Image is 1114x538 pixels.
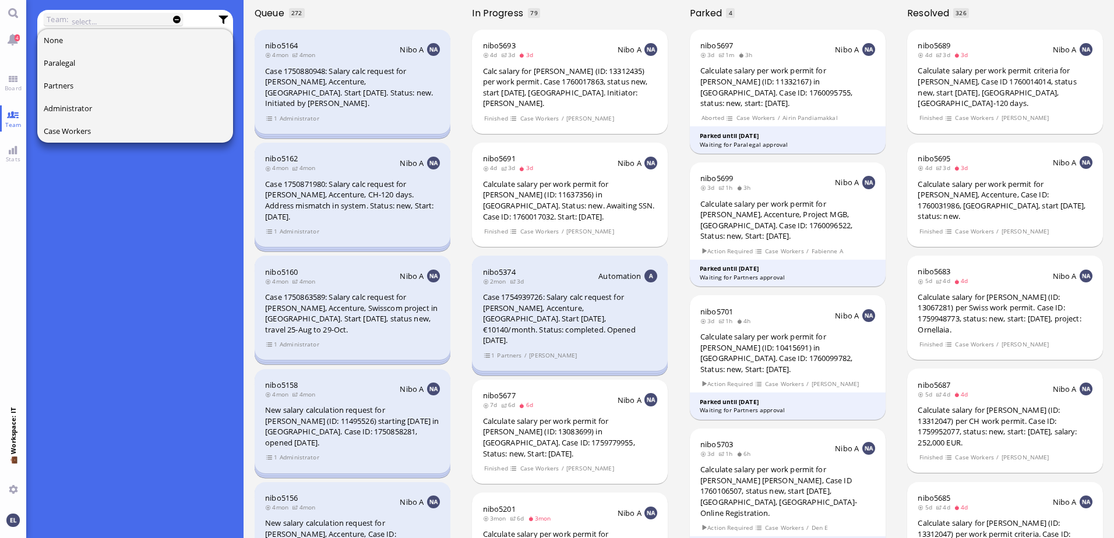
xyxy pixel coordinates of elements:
div: Calc salary for [PERSON_NAME] (ID: 13312435) per work permit. Case 1760017863, status new, start ... [483,66,658,109]
img: NA [1080,495,1092,508]
div: Parked until [DATE] [700,132,875,140]
span: 4d [954,503,972,511]
span: Case Workers [764,246,804,256]
span: Nibo A [1053,384,1077,394]
button: Partners [37,75,233,97]
img: NA [427,270,440,282]
span: view 1 items [266,452,278,462]
span: 3h [738,51,756,59]
span: 4mon [292,503,319,511]
span: 4d [954,390,972,398]
span: Case Workers [520,463,559,473]
span: Finished [919,452,943,462]
span: Partners [497,351,522,360]
span: Nibo A [618,395,641,405]
span: view 1 items [266,339,278,349]
span: 3mon [483,514,510,522]
a: nibo5683 [918,266,950,277]
span: 6d [519,401,537,409]
span: Case Workers [520,226,559,236]
span: Action Required [701,246,753,256]
a: nibo5201 [483,504,516,514]
span: 1m [718,51,738,59]
span: Case Workers [955,113,995,123]
a: nibo5701 [700,306,733,317]
span: 3d [700,183,718,192]
div: Case 1750863589: Salary calc request for [PERSON_NAME], Accenture, Swisscom project in [GEOGRAPHI... [265,292,440,335]
div: Waiting for Partners approval [700,273,875,282]
span: Case Workers [520,114,559,123]
span: Automation [598,271,641,281]
span: nibo5697 [700,40,733,51]
span: 4mon [265,503,292,511]
span: 4d [954,277,972,285]
span: 3d [501,51,519,59]
span: Nibo A [1053,271,1077,281]
span: 3d [519,164,537,172]
span: nibo5685 [918,493,950,503]
span: nibo5693 [483,40,516,51]
div: Calculate salary for [PERSON_NAME] (ID: 13067281) per Swiss work permit. Case ID: 1759948773, sta... [918,292,1092,335]
span: Finished [484,463,508,473]
a: nibo5695 [918,153,950,164]
span: / [806,379,809,389]
label: Team: [47,13,68,26]
a: nibo5703 [700,439,733,449]
span: / [561,226,565,236]
span: Queue [255,6,288,20]
img: NA [1080,43,1092,56]
span: 6h [736,449,755,458]
div: Calculate salary per work permit for [PERSON_NAME] (ID: 13083699) in [GEOGRAPHIC_DATA]. Case ID: ... [483,416,658,459]
span: 1h [718,317,736,325]
span: [PERSON_NAME] [1001,452,1049,462]
button: Administrator [37,97,233,120]
img: You [6,514,19,526]
span: Airin Pandiamakkal [782,113,838,123]
span: [PERSON_NAME] [1001,226,1049,236]
span: / [777,113,781,123]
span: Nibo A [400,384,424,394]
span: 4d [936,503,954,511]
span: Finished [919,226,943,236]
span: Parked [690,6,726,20]
span: 3d [936,51,954,59]
span: view 1 items [484,351,495,360]
span: / [996,226,1000,236]
a: nibo5374 [483,267,516,277]
span: None [44,35,63,45]
span: 4d [936,390,954,398]
span: Action Required [701,523,753,533]
span: Board [2,84,24,92]
span: Nibo A [835,177,859,187]
img: NA [644,507,657,519]
a: nibo5677 [483,390,516,401]
img: NA [1080,270,1092,282]
img: Aut [644,270,657,282]
span: Partners [44,80,73,91]
input: select... [72,15,170,28]
div: New salary calculation request for [PERSON_NAME] (ID: 11495526) starting [DATE] in [GEOGRAPHIC_DA... [265,405,440,448]
span: / [996,339,1000,349]
span: Nibo A [618,44,641,55]
span: 5d [918,390,936,398]
span: Administrator [279,114,319,123]
span: 326 [956,9,966,17]
span: [PERSON_NAME] [566,114,614,123]
span: 4d [483,51,501,59]
span: 💼 Workspace: IT [9,454,17,480]
a: nibo5158 [265,380,298,390]
span: / [996,113,1000,123]
span: Nibo A [400,497,424,507]
span: Nibo A [400,44,424,55]
span: [PERSON_NAME] [1001,113,1049,123]
span: Finished [484,226,508,236]
div: Parked until [DATE] [700,398,875,406]
span: Case Workers [955,339,995,349]
span: [PERSON_NAME] [566,226,614,236]
span: 4d [483,164,501,172]
span: [PERSON_NAME] [529,351,577,360]
div: Calculate salary per work permit for [PERSON_NAME], Accenture, Project MGB, [GEOGRAPHIC_DATA]. Ca... [700,199,875,242]
img: NA [862,43,875,56]
span: / [561,114,565,123]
